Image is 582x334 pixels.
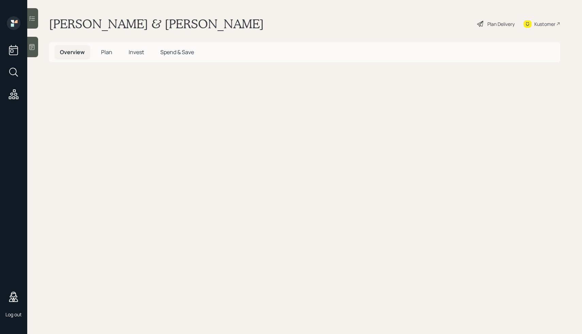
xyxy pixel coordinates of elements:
[129,48,144,56] span: Invest
[60,48,85,56] span: Overview
[49,16,264,31] h1: [PERSON_NAME] & [PERSON_NAME]
[534,20,555,28] div: Kustomer
[5,311,22,318] div: Log out
[160,48,194,56] span: Spend & Save
[101,48,112,56] span: Plan
[487,20,515,28] div: Plan Delivery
